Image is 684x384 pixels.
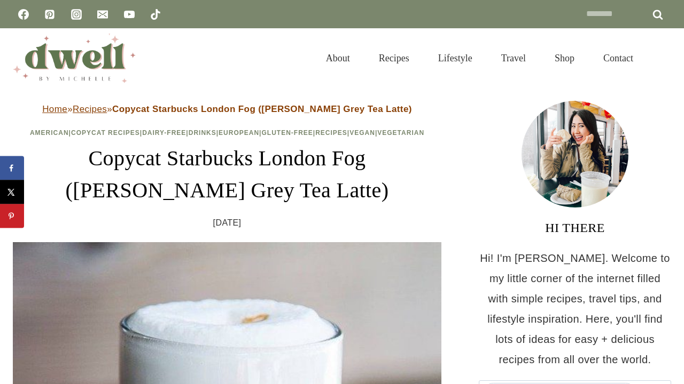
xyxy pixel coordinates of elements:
a: Lifestyle [424,39,487,77]
a: American [30,129,69,137]
a: TikTok [145,4,166,25]
a: Shop [540,39,589,77]
a: Home [42,104,67,114]
a: Vegetarian [377,129,424,137]
a: Email [92,4,113,25]
a: Facebook [13,4,34,25]
a: Travel [487,39,540,77]
a: Dairy-Free [142,129,186,137]
strong: Copycat Starbucks London Fog ([PERSON_NAME] Grey Tea Latte) [112,104,412,114]
button: View Search Form [653,49,671,67]
a: Drinks [189,129,216,137]
a: Instagram [66,4,87,25]
h1: Copycat Starbucks London Fog ([PERSON_NAME] Grey Tea Latte) [13,142,441,206]
a: Recipes [315,129,347,137]
a: Contact [589,39,648,77]
span: » » [42,104,412,114]
a: Gluten-Free [261,129,313,137]
a: Pinterest [39,4,60,25]
h3: HI THERE [479,218,671,237]
span: | | | | | | | | [30,129,424,137]
img: DWELL by michelle [13,34,136,83]
a: Copycat Recipes [71,129,140,137]
time: [DATE] [213,215,242,231]
p: Hi! I'm [PERSON_NAME]. Welcome to my little corner of the internet filled with simple recipes, tr... [479,248,671,370]
a: European [219,129,259,137]
a: Recipes [73,104,107,114]
a: Recipes [364,39,424,77]
nav: Primary Navigation [312,39,648,77]
a: YouTube [119,4,140,25]
a: Vegan [349,129,375,137]
a: About [312,39,364,77]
